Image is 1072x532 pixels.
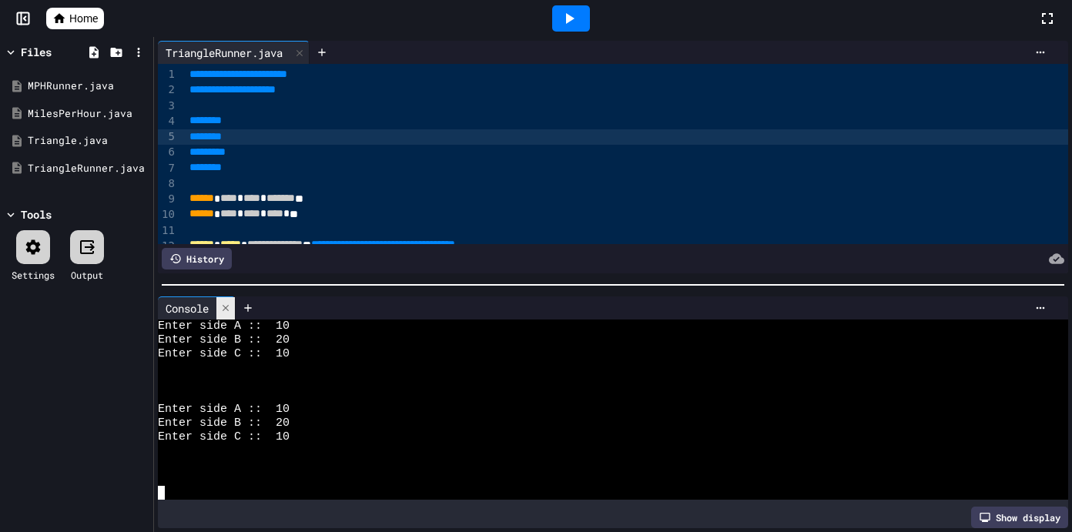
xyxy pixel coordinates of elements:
div: TriangleRunner.java [158,45,290,61]
div: Console [158,300,216,316]
span: Enter side A :: 10 [158,320,290,333]
div: 4 [158,114,177,129]
span: Enter side A :: 10 [158,403,290,417]
div: TriangleRunner.java [28,161,148,176]
div: 1 [158,67,177,82]
div: Output [71,268,103,282]
div: 9 [158,192,177,207]
div: 12 [158,239,177,254]
div: 3 [158,99,177,114]
div: Console [158,296,236,320]
div: Show display [971,507,1068,528]
div: MilesPerHour.java [28,106,148,122]
span: Home [69,11,98,26]
div: 8 [158,176,177,192]
div: Settings [12,268,55,282]
div: 2 [158,82,177,98]
div: History [162,248,232,269]
div: 11 [158,223,177,239]
a: Home [46,8,104,29]
div: 6 [158,145,177,160]
div: MPHRunner.java [28,79,148,94]
div: 10 [158,207,177,223]
span: Enter side C :: 10 [158,347,290,361]
span: Enter side C :: 10 [158,430,290,444]
div: TriangleRunner.java [158,41,310,64]
span: Enter side B :: 20 [158,333,290,347]
div: Triangle.java [28,133,148,149]
div: Tools [21,206,52,223]
div: 5 [158,129,177,145]
span: Enter side B :: 20 [158,417,290,430]
div: 7 [158,161,177,176]
div: Files [21,44,52,60]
